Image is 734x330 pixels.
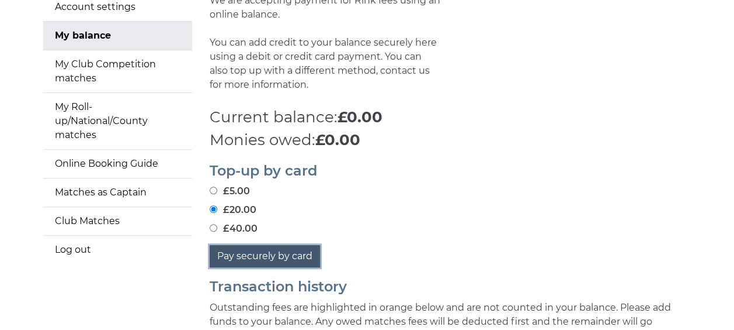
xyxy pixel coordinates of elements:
h2: Top-up by card [210,163,691,178]
button: Pay securely by card [210,245,320,267]
a: Club Matches [43,207,192,235]
a: Matches as Captain [43,178,192,207]
a: Log out [43,236,192,264]
input: £5.00 [210,187,217,194]
strong: £0.00 [315,130,360,149]
label: £20.00 [210,203,256,217]
p: Monies owed: [210,129,691,152]
label: £40.00 [210,222,258,236]
input: £20.00 [210,205,217,213]
input: £40.00 [210,224,217,232]
h2: Transaction history [210,279,691,294]
strong: £0.00 [338,108,382,126]
a: My balance [43,22,192,50]
a: My Club Competition matches [43,50,192,92]
label: £5.00 [210,184,250,198]
a: My Roll-up/National/County matches [43,93,192,149]
a: Online Booking Guide [43,150,192,178]
p: Current balance: [210,106,691,129]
